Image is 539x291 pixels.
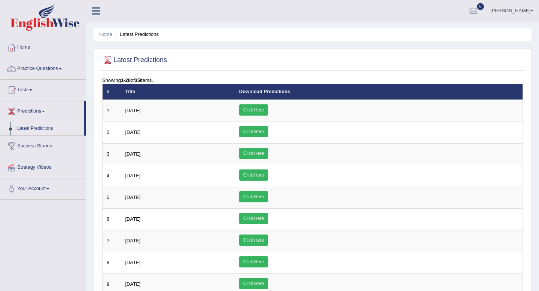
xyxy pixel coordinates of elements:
[0,101,84,120] a: Predictions
[113,31,159,38] li: Latest Predictions
[239,191,268,202] a: Click Here
[125,260,141,265] span: [DATE]
[0,178,86,197] a: Your Account
[103,230,121,252] td: 7
[239,256,268,267] a: Click Here
[239,104,268,116] a: Click Here
[103,208,121,230] td: 6
[0,80,86,98] a: Tests
[239,213,268,224] a: Click Here
[99,31,112,37] a: Home
[125,194,141,200] span: [DATE]
[239,169,268,181] a: Click Here
[103,100,121,122] td: 1
[103,143,121,165] td: 3
[103,84,121,100] th: #
[239,235,268,246] a: Click Here
[102,77,523,84] div: Showing of items.
[125,281,141,287] span: [DATE]
[121,84,235,100] th: Title
[14,122,84,135] a: Latest Predictions
[125,129,141,135] span: [DATE]
[0,58,86,77] a: Practice Questions
[103,165,121,187] td: 4
[235,84,523,100] th: Download Predictions
[103,122,121,143] td: 2
[125,216,141,222] span: [DATE]
[103,187,121,208] td: 5
[477,3,484,10] span: 0
[0,37,86,56] a: Home
[125,173,141,178] span: [DATE]
[121,77,131,83] b: 1-20
[239,126,268,137] a: Click Here
[0,136,86,154] a: Success Stories
[103,252,121,273] td: 8
[125,108,141,113] span: [DATE]
[239,148,268,159] a: Click Here
[125,151,141,157] span: [DATE]
[102,55,167,66] h2: Latest Predictions
[239,278,268,289] a: Click Here
[125,238,141,243] span: [DATE]
[135,77,140,83] b: 35
[0,157,86,176] a: Strategy Videos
